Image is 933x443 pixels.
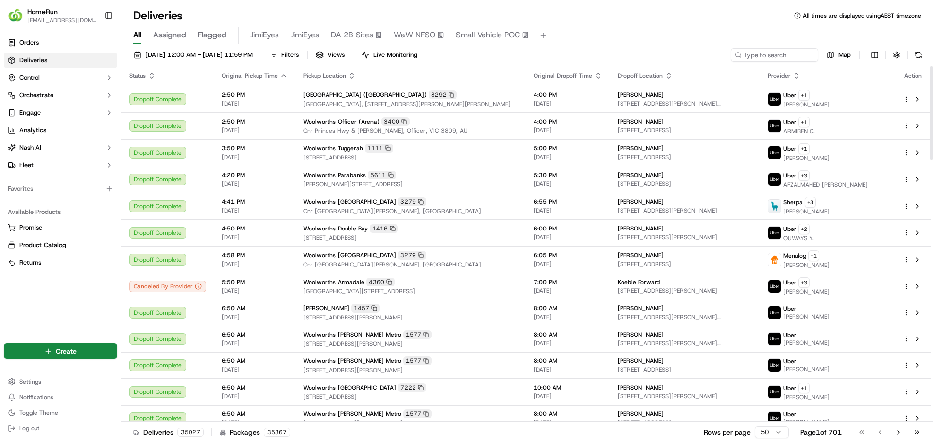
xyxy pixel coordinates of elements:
[618,331,664,338] span: [PERSON_NAME]
[133,8,183,23] h1: Deliveries
[783,313,829,320] span: [PERSON_NAME]
[4,105,117,121] button: Engage
[281,51,299,59] span: Filters
[4,237,117,253] button: Product Catalog
[177,428,204,437] div: 35027
[534,171,602,179] span: 5:30 PM
[4,140,117,156] button: Nash AI
[618,180,752,188] span: [STREET_ADDRESS]
[618,251,664,259] span: [PERSON_NAME]
[618,357,664,365] span: [PERSON_NAME]
[222,225,288,232] span: 4:50 PM
[365,144,393,153] div: 1111
[403,356,432,365] div: 1577
[534,366,602,373] span: [DATE]
[19,223,42,232] span: Promise
[250,29,279,41] span: JimiEyes
[303,410,401,418] span: Woolworths [PERSON_NAME] Metro
[808,250,819,261] button: +1
[783,305,796,313] span: Uber
[534,207,602,214] span: [DATE]
[222,313,288,321] span: [DATE]
[783,410,796,418] span: Uber
[366,278,395,286] div: 4360
[4,70,117,86] button: Control
[534,392,602,400] span: [DATE]
[303,198,396,206] span: Woolworths [GEOGRAPHIC_DATA]
[222,287,288,295] span: [DATE]
[4,88,117,103] button: Orchestrate
[534,91,602,99] span: 4:00 PM
[783,279,796,286] span: Uber
[27,17,97,24] button: [EMAIL_ADDRESS][DOMAIN_NAME]
[783,91,796,99] span: Uber
[534,313,602,321] span: [DATE]
[222,331,288,338] span: 6:50 AM
[798,90,810,101] button: +1
[618,207,752,214] span: [STREET_ADDRESS][PERSON_NAME]
[303,171,366,179] span: Woolworths Parabanks
[618,260,752,268] span: [STREET_ADDRESS]
[222,207,288,214] span: [DATE]
[783,127,815,135] span: ARMIBEN C.
[222,153,288,161] span: [DATE]
[303,225,368,232] span: Woolworths Double Bay
[534,384,602,391] span: 10:00 AM
[534,180,602,188] span: [DATE]
[222,171,288,179] span: 4:20 PM
[534,198,602,206] span: 6:55 PM
[222,118,288,125] span: 2:50 PM
[618,384,664,391] span: [PERSON_NAME]
[398,251,426,260] div: 3279
[534,144,602,152] span: 5:00 PM
[19,161,34,170] span: Fleet
[303,419,518,427] span: [STREET_ADDRESS][PERSON_NAME]
[403,409,432,418] div: 1577
[534,126,602,134] span: [DATE]
[783,225,796,233] span: Uber
[534,153,602,161] span: [DATE]
[912,48,925,62] button: Refresh
[303,91,427,99] span: [GEOGRAPHIC_DATA] ([GEOGRAPHIC_DATA])
[222,357,288,365] span: 6:50 AM
[783,288,829,296] span: [PERSON_NAME]
[222,72,278,80] span: Original Pickup Time
[798,224,810,234] button: +2
[303,234,518,242] span: [STREET_ADDRESS]
[303,278,364,286] span: Woolworths Armadale
[381,117,410,126] div: 3400
[19,38,39,47] span: Orders
[27,7,58,17] button: HomeRun
[303,100,518,108] span: [GEOGRAPHIC_DATA], [STREET_ADDRESS][PERSON_NAME][PERSON_NAME]
[534,278,602,286] span: 7:00 PM
[303,384,396,391] span: Woolworths [GEOGRAPHIC_DATA]
[303,304,349,312] span: [PERSON_NAME]
[398,197,426,206] div: 3279
[303,366,518,374] span: [STREET_ADDRESS][PERSON_NAME]
[768,359,781,372] img: uber-new-logo.jpeg
[129,281,206,292] button: Canceled By Provider
[133,29,141,41] span: All
[4,422,117,435] button: Log out
[368,171,396,179] div: 5611
[534,419,602,426] span: [DATE]
[222,304,288,312] span: 6:50 AM
[618,287,752,295] span: [STREET_ADDRESS][PERSON_NAME]
[768,72,791,80] span: Provider
[303,127,518,135] span: Cnr Princes Hwy & [PERSON_NAME], Officer, VIC 3809, AU
[19,409,58,417] span: Toggle Theme
[783,393,829,401] span: [PERSON_NAME]
[838,51,851,59] span: Map
[4,204,117,220] div: Available Products
[798,170,810,181] button: +3
[783,252,806,260] span: Menulog
[303,72,346,80] span: Pickup Location
[265,48,303,62] button: Filters
[133,427,204,437] div: Deliveries
[783,339,829,347] span: [PERSON_NAME]
[303,357,401,365] span: Woolworths [PERSON_NAME] Metro
[222,91,288,99] span: 2:50 PM
[403,330,432,339] div: 1577
[618,419,752,426] span: [STREET_ADDRESS]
